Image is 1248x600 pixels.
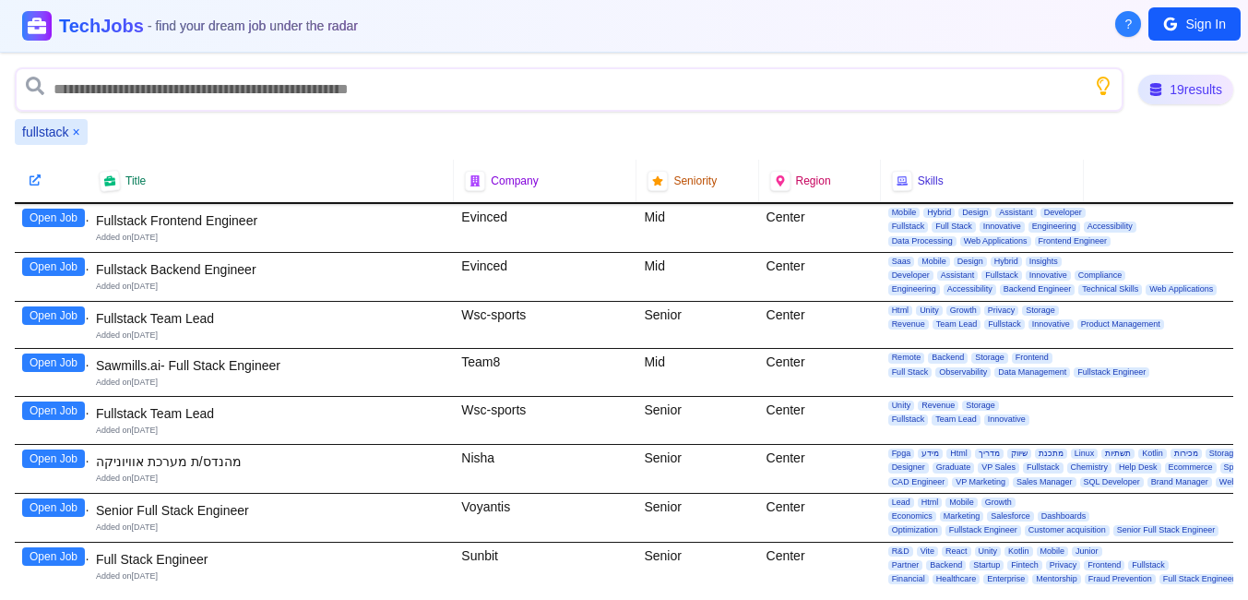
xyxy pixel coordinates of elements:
[932,414,981,425] span: Team Lead
[980,222,1025,232] span: Innovative
[96,473,446,485] div: Added on [DATE]
[59,13,358,39] h1: TechJobs
[1038,511,1090,522] span: Dashboards
[636,494,758,542] div: Senior
[888,462,929,473] span: Designer
[1013,477,1076,487] span: Sales Manager
[918,498,943,508] span: Html
[1026,257,1062,267] span: Insights
[888,498,914,508] span: Lead
[1171,449,1202,459] span: מכירות
[1077,319,1164,330] span: Product Management
[984,319,1025,330] span: Fullstack
[1035,449,1067,459] span: מתכנת
[454,397,636,444] div: Wsc-sports
[1085,574,1156,584] span: Fraud Prevention
[673,174,717,188] span: Seniority
[984,306,1019,316] span: Privacy
[96,404,446,423] div: Fullstack Team Lead
[1084,560,1124,570] span: Frontend
[759,253,881,301] div: Center
[954,257,987,267] span: Design
[1165,462,1217,473] span: Ecommerce
[888,367,933,378] span: Full Stack
[918,449,943,459] span: מידע
[888,477,949,487] span: CAD Engineer
[1147,477,1212,487] span: Brand Manager
[888,560,923,570] span: Partner
[975,449,1004,459] span: מדריך
[995,208,1037,218] span: Assistant
[454,253,636,301] div: Evinced
[969,560,1004,570] span: Startup
[96,260,446,279] div: Fullstack Backend Engineer
[1067,462,1112,473] span: Chemistry
[1004,546,1033,557] span: Kotlin
[1075,270,1126,281] span: Compliance
[1113,525,1219,535] span: Senior Full Stack Engineer
[636,397,758,444] div: Senior
[918,174,944,188] span: Skills
[960,236,1031,246] span: Web Applications
[1094,77,1112,95] button: Show search tips
[759,302,881,349] div: Center
[1206,449,1242,459] span: Storage
[454,445,636,493] div: Nisha
[96,550,446,569] div: Full Stack Engineer
[888,525,942,535] span: Optimization
[1072,546,1102,557] span: Junior
[933,574,981,584] span: Healthcare
[987,511,1034,522] span: Salesforce
[933,319,981,330] span: Team Lead
[1022,306,1059,316] span: Storage
[454,494,636,542] div: Voyantis
[636,543,758,591] div: Senior
[759,349,881,396] div: Center
[22,123,69,141] span: fullstack
[96,356,446,375] div: Sawmills.ai- Full Stack Engineer
[984,414,1029,425] span: Innovative
[1138,75,1233,104] div: 19 results
[759,494,881,542] div: Center
[96,309,446,328] div: Fullstack Team Lead
[888,270,933,281] span: Developer
[96,330,446,342] div: Added on [DATE]
[888,222,929,232] span: Fullstack
[1080,477,1144,487] span: SQL Developer
[125,174,146,188] span: Title
[1032,574,1081,584] span: Mentorship
[888,546,913,557] span: R&D
[96,281,446,293] div: Added on [DATE]
[454,543,636,591] div: Sunbit
[1023,462,1064,473] span: Fullstack
[888,306,913,316] span: Html
[991,257,1022,267] span: Hybrid
[981,270,1022,281] span: Fullstack
[636,349,758,396] div: Mid
[96,570,446,582] div: Added on [DATE]
[22,306,85,325] button: Open Job
[1078,284,1142,294] span: Technical Skills
[636,204,758,252] div: Mid
[96,425,446,437] div: Added on [DATE]
[942,546,971,557] span: React
[1046,560,1081,570] span: Privacy
[1028,222,1080,232] span: Engineering
[888,414,929,425] span: Fullstack
[759,204,881,252] div: Center
[945,525,1021,535] span: Fullstack Engineer
[96,501,446,520] div: Senior Full Stack Engineer
[96,522,446,534] div: Added on [DATE]
[981,498,1016,508] span: Growth
[1035,236,1111,246] span: Frontend Engineer
[759,397,881,444] div: Center
[1148,7,1241,41] button: Sign In
[96,377,446,389] div: Added on [DATE]
[636,302,758,349] div: Senior
[888,284,940,294] span: Engineering
[454,302,636,349] div: Wsc-sports
[1007,449,1031,459] span: שיווק
[1040,208,1086,218] span: Developer
[958,208,992,218] span: Design
[759,445,881,493] div: Center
